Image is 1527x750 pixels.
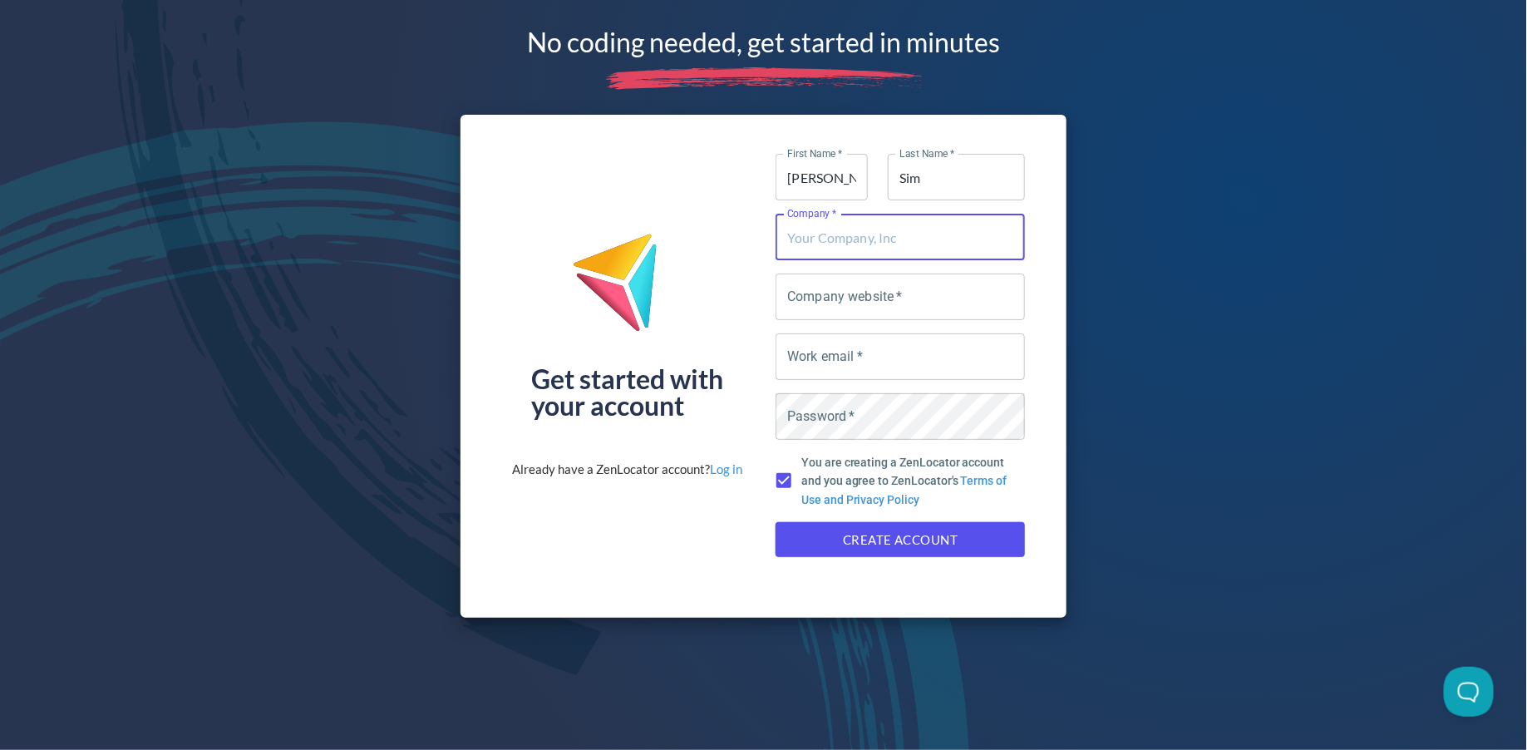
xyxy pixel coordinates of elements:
button: Create Account [776,522,1025,557]
input: name@company.com [776,333,1025,380]
img: ZenLocator [572,233,683,345]
input: Your Company, Inc [776,214,1025,260]
div: No coding needed, get started in minutes [527,33,1000,51]
a: Log in [710,461,742,476]
input: https://example.com [776,274,1025,320]
iframe: Toggle Customer Support [1444,667,1494,717]
h6: You are creating a ZenLocator account and you agree to ZenLocator's [801,453,1012,509]
a: Terms of Use and Privacy Policy [801,474,1007,506]
span: Create Account [794,529,1007,550]
div: Get started with your account [531,366,723,419]
div: Already have a ZenLocator account? [512,461,742,478]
